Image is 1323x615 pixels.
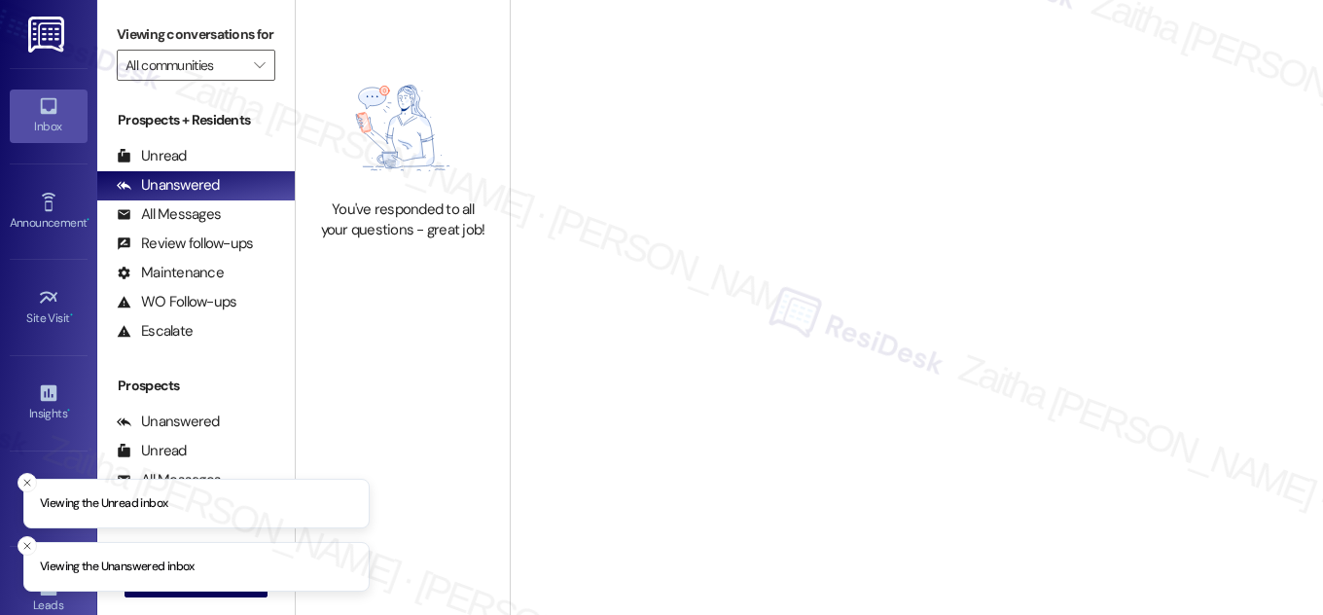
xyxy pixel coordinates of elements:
input: All communities [125,50,244,81]
label: Viewing conversations for [117,19,275,50]
img: ResiDesk Logo [28,17,68,53]
div: Prospects + Residents [97,110,295,130]
div: Review follow-ups [117,234,253,254]
div: Maintenance [117,263,224,283]
button: Close toast [18,473,37,492]
span: • [70,308,73,322]
div: All Messages [117,204,221,225]
div: Prospects [97,376,295,396]
div: You've responded to all your questions - great job! [317,199,488,241]
div: WO Follow-ups [117,292,236,312]
div: Unread [117,441,187,461]
a: Buildings [10,472,88,525]
p: Viewing the Unread inbox [40,495,167,513]
span: • [67,404,70,417]
div: Unread [117,146,187,166]
img: empty-state [321,66,485,189]
button: Close toast [18,536,37,556]
span: • [87,213,89,227]
div: Escalate [117,321,193,342]
i:  [254,57,265,73]
p: Viewing the Unanswered inbox [40,559,195,576]
a: Inbox [10,90,88,142]
div: Unanswered [117,412,220,432]
a: Insights • [10,377,88,429]
a: Site Visit • [10,281,88,334]
div: Unanswered [117,175,220,196]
